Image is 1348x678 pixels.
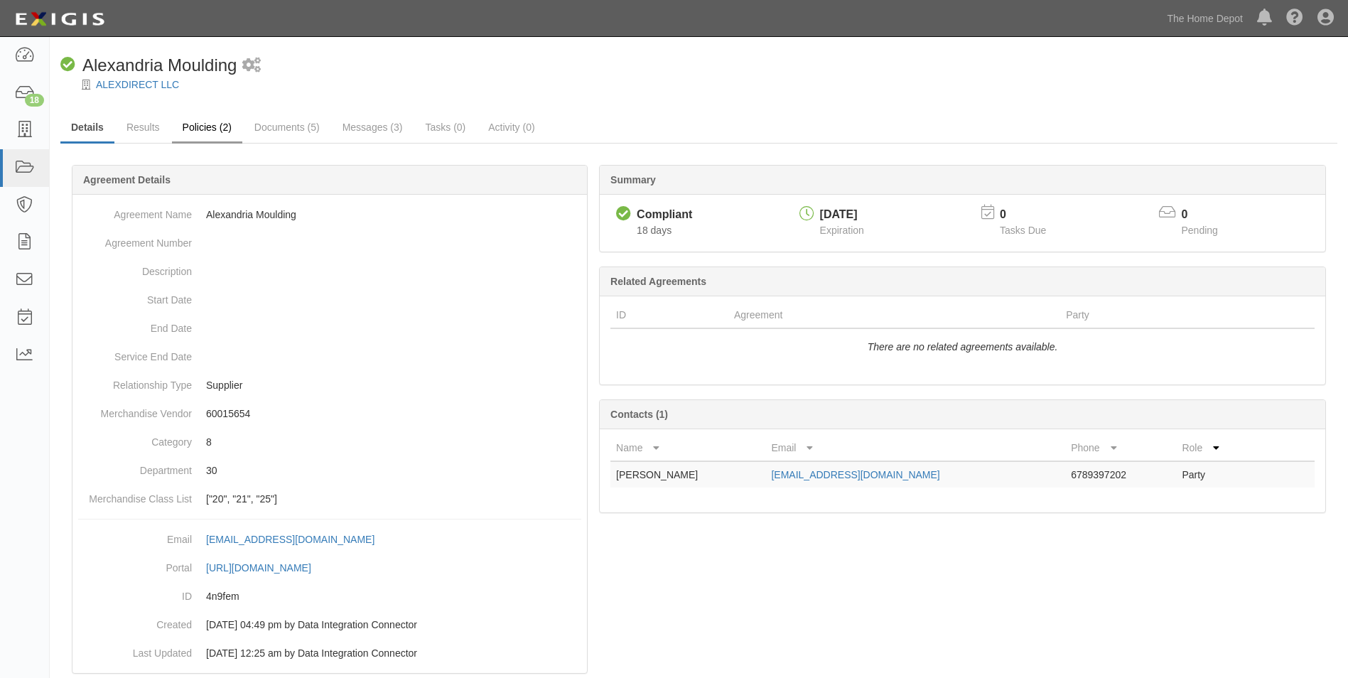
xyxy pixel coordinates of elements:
[820,207,864,223] div: [DATE]
[78,229,192,250] dt: Agreement Number
[78,314,192,335] dt: End Date
[78,257,192,279] dt: Description
[172,113,242,144] a: Policies (2)
[1182,225,1218,236] span: Pending
[78,639,581,667] dd: [DATE] 12:25 am by Data Integration Connector
[868,341,1058,353] i: There are no related agreements available.
[771,469,939,480] a: [EMAIL_ADDRESS][DOMAIN_NAME]
[610,435,765,461] th: Name
[11,6,109,32] img: logo-5460c22ac91f19d4615b14bd174203de0afe785f0fc80cf4dbbc73dc1793850b.png
[610,302,728,328] th: ID
[637,225,672,236] span: Since 09/04/2025
[78,554,192,575] dt: Portal
[116,113,171,141] a: Results
[206,534,390,545] a: [EMAIL_ADDRESS][DOMAIN_NAME]
[728,302,1060,328] th: Agreement
[414,113,476,141] a: Tasks (0)
[610,276,706,287] b: Related Agreements
[206,492,581,506] p: ["20", "21", "25"]
[1000,207,1064,223] p: 0
[332,113,414,141] a: Messages (3)
[1065,435,1176,461] th: Phone
[1000,225,1046,236] span: Tasks Due
[1060,302,1251,328] th: Party
[1286,10,1303,27] i: Help Center - Complianz
[206,463,581,478] p: 30
[78,371,192,392] dt: Relationship Type
[610,409,668,420] b: Contacts (1)
[78,485,192,506] dt: Merchandise Class List
[83,174,171,185] b: Agreement Details
[1176,435,1258,461] th: Role
[616,207,631,222] i: Compliant
[78,582,192,603] dt: ID
[610,174,656,185] b: Summary
[60,58,75,72] i: Compliant
[1182,207,1236,223] p: 0
[478,113,545,141] a: Activity (0)
[637,207,692,223] div: Compliant
[78,343,192,364] dt: Service End Date
[78,286,192,307] dt: Start Date
[206,532,374,547] div: [EMAIL_ADDRESS][DOMAIN_NAME]
[60,113,114,144] a: Details
[78,525,192,547] dt: Email
[206,562,327,574] a: [URL][DOMAIN_NAME]
[610,461,765,488] td: [PERSON_NAME]
[82,55,237,75] span: Alexandria Moulding
[206,407,581,421] p: 60015654
[765,435,1065,461] th: Email
[60,53,237,77] div: Alexandria Moulding
[78,371,581,399] dd: Supplier
[96,79,179,90] a: ALEXDIRECT LLC
[78,610,192,632] dt: Created
[244,113,330,141] a: Documents (5)
[206,435,581,449] p: 8
[78,610,581,639] dd: [DATE] 04:49 pm by Data Integration Connector
[78,582,581,610] dd: 4n9fem
[78,456,192,478] dt: Department
[78,639,192,660] dt: Last Updated
[78,399,192,421] dt: Merchandise Vendor
[242,58,261,73] i: 1 scheduled workflow
[1176,461,1258,488] td: Party
[25,94,44,107] div: 18
[78,200,192,222] dt: Agreement Name
[820,225,864,236] span: Expiration
[1160,4,1250,33] a: The Home Depot
[78,428,192,449] dt: Category
[1065,461,1176,488] td: 6789397202
[78,200,581,229] dd: Alexandria Moulding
